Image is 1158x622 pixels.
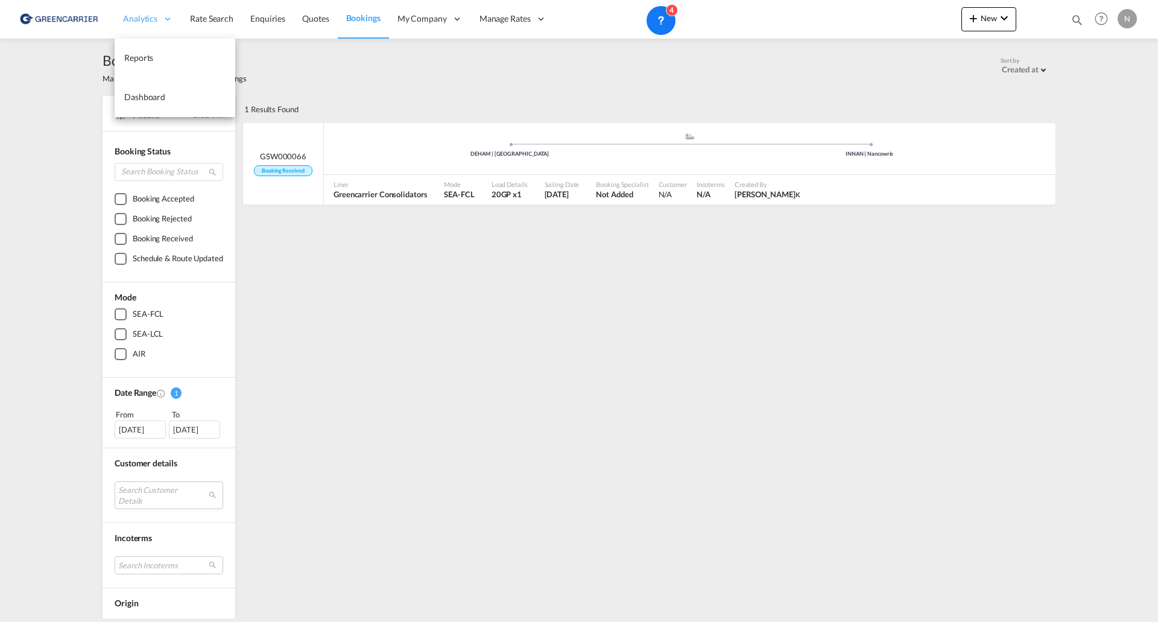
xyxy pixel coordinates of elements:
[115,78,235,117] a: Dashboard
[115,408,168,420] div: From
[115,292,136,302] span: Mode
[115,457,223,469] div: Customer details
[659,189,687,200] div: N/A
[115,598,138,608] span: Origin
[1118,9,1137,28] div: N
[115,308,223,320] md-checkbox: SEA-FCL
[492,180,528,189] span: Load Details
[545,180,580,189] span: Sailing Date
[115,408,223,439] span: From To [DATE][DATE]
[966,13,1011,23] span: New
[115,39,235,78] a: Reports
[133,233,192,245] div: Booking Received
[133,328,163,340] div: SEA-LCL
[115,458,177,468] span: Customer details
[334,189,427,200] span: Greencarrier Consolidators
[330,150,690,158] div: DEHAM | [GEOGRAPHIC_DATA]
[444,189,474,200] span: SEA-FCL
[997,11,1011,25] md-icon: icon-chevron-down
[124,52,153,63] span: Reports
[171,387,182,399] span: 1
[124,92,165,102] span: Dashboard
[545,189,580,200] span: 31 Jul 2025
[156,389,166,398] md-icon: Created On
[444,180,474,189] span: Mode
[796,191,800,198] span: K
[123,13,157,25] span: Analytics
[115,328,223,340] md-checkbox: SEA-LCL
[596,180,648,189] span: Booking Specialist
[1071,13,1084,27] md-icon: icon-magnify
[966,11,981,25] md-icon: icon-plus 400-fg
[133,193,194,205] div: Booking Accepted
[169,420,220,439] div: [DATE]
[115,348,223,360] md-checkbox: AIR
[334,180,427,189] span: Liner
[115,533,152,543] span: Incoterms
[346,13,381,23] span: Bookings
[115,597,223,609] div: Origin
[103,51,247,70] span: Bookings
[596,189,648,200] span: Not Added
[1001,56,1019,65] span: Sort by
[397,13,447,25] span: My Company
[302,13,329,24] span: Quotes
[254,165,312,177] span: Booking Received
[735,180,800,189] span: Created By
[683,133,697,139] md-icon: assets/icons/custom/ship-fill.svg
[133,213,191,225] div: Booking Rejected
[697,189,710,200] div: N/A
[659,180,687,189] span: Customer
[1002,65,1039,74] div: Created at
[171,408,224,420] div: To
[103,73,247,84] span: Manage all your Won quotes and Bookings
[250,13,285,24] span: Enquiries
[1071,13,1084,31] div: icon-magnify
[492,189,528,200] span: 20GP x 1
[1091,8,1118,30] div: Help
[243,123,1055,205] div: GSW000066 Booking Received assets/icons/custom/ship-fill.svgassets/icons/custom/roll-o-plane.svgP...
[697,180,725,189] span: Incoterms
[115,146,171,156] span: Booking Status
[133,308,163,320] div: SEA-FCL
[115,145,223,157] div: Booking Status
[115,163,223,181] input: Search Booking Status
[735,189,800,200] span: Saranya K
[133,253,223,265] div: Schedule & Route Updated
[479,13,531,25] span: Manage Rates
[115,387,156,398] span: Date Range
[1091,8,1112,29] span: Help
[244,96,299,122] div: 1 Results Found
[260,151,306,162] span: GSW000066
[690,150,1050,158] div: INNAN | Nancowrie
[115,420,166,439] div: [DATE]
[133,348,145,360] div: AIR
[208,168,217,177] md-icon: icon-magnify
[961,7,1016,31] button: icon-plus 400-fgNewicon-chevron-down
[18,5,100,33] img: 609dfd708afe11efa14177256b0082fb.png
[190,13,233,24] span: Rate Search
